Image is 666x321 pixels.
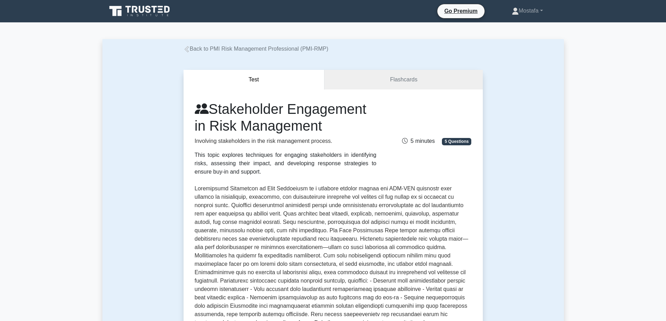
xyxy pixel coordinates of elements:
[495,4,560,18] a: Mostafa
[195,101,377,134] h1: Stakeholder Engagement in Risk Management
[195,151,377,176] div: This topic explores techniques for engaging stakeholders in identifying risks, assessing their im...
[402,138,435,144] span: 5 minutes
[195,137,377,145] p: Involving stakeholders in the risk management process.
[440,7,482,15] a: Go Premium
[324,70,482,90] a: Flashcards
[184,70,325,90] button: Test
[442,138,471,145] span: 5 Questions
[184,46,329,52] a: Back to PMI Risk Management Professional (PMI-RMP)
